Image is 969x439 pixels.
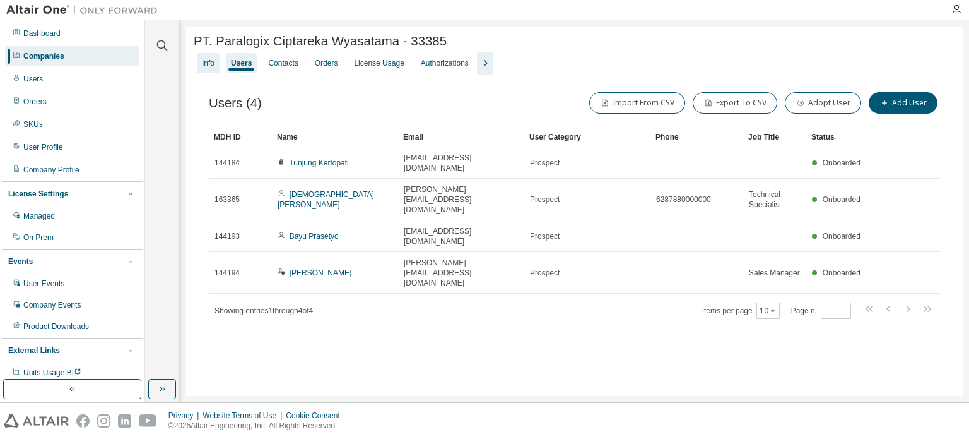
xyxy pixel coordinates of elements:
[589,92,685,114] button: Import From CSV
[286,411,347,421] div: Cookie Consent
[23,368,81,377] span: Units Usage BI
[23,232,54,243] div: On Prem
[209,96,262,111] span: Users (4)
[823,159,860,167] span: Onboarded
[23,142,63,152] div: User Profile
[530,231,560,241] span: Prospect
[823,268,860,277] span: Onboarded
[23,51,64,61] div: Companies
[202,58,214,68] div: Info
[791,303,851,319] span: Page n.
[97,414,110,428] img: instagram.svg
[749,189,801,210] span: Technical Specialist
[421,58,469,68] div: Authorizations
[404,184,519,215] span: [PERSON_NAME][EMAIL_ADDRESS][DOMAIN_NAME]
[8,189,68,199] div: License Settings
[8,256,33,267] div: Events
[214,268,240,278] span: 144194
[23,322,89,332] div: Product Downloads
[214,306,313,315] span: Showing entries 1 through 4 of 4
[655,127,738,147] div: Phone
[23,211,55,221] div: Managed
[214,231,240,241] span: 144193
[823,195,860,204] span: Onboarded
[785,92,861,114] button: Adopt User
[194,34,447,49] span: PT. Paralogix Ciptareka Wyasatama - 33385
[749,268,800,278] span: Sales Manager
[315,58,338,68] div: Orders
[8,346,60,356] div: External Links
[277,127,393,147] div: Name
[23,97,47,107] div: Orders
[760,306,777,316] button: 10
[139,414,157,428] img: youtube.svg
[168,421,348,431] p: © 2025 Altair Engineering, Inc. All Rights Reserved.
[23,300,81,310] div: Company Events
[203,411,286,421] div: Website Terms of Use
[289,159,348,167] a: Tunjung Kertopati
[23,28,61,39] div: Dashboard
[404,153,519,173] span: [EMAIL_ADDRESS][DOMAIN_NAME]
[404,226,519,246] span: [EMAIL_ADDRESS][DOMAIN_NAME]
[23,165,79,175] div: Company Profile
[23,74,43,84] div: Users
[6,4,164,16] img: Altair One
[214,158,240,168] span: 144184
[290,268,352,277] a: [PERSON_NAME]
[268,58,298,68] div: Contacts
[76,414,90,428] img: facebook.svg
[118,414,131,428] img: linkedin.svg
[404,258,519,288] span: [PERSON_NAME][EMAIL_ADDRESS][DOMAIN_NAME]
[290,232,339,241] a: Bayu Prasetyo
[869,92,937,114] button: Add User
[23,119,43,129] div: SKUs
[403,127,519,147] div: Email
[823,232,860,241] span: Onboarded
[530,268,560,278] span: Prospect
[656,195,711,205] span: 6287880000000
[23,279,64,289] div: User Events
[693,92,777,114] button: Export To CSV
[354,58,404,68] div: License Usage
[748,127,801,147] div: Job Title
[231,58,252,68] div: Users
[530,195,560,205] span: Prospect
[278,190,374,209] a: [DEMOGRAPHIC_DATA][PERSON_NAME]
[4,414,69,428] img: altair_logo.svg
[214,195,240,205] span: 163365
[702,303,780,319] span: Items per page
[168,411,203,421] div: Privacy
[811,127,864,147] div: Status
[530,158,560,168] span: Prospect
[214,127,267,147] div: MDH ID
[529,127,645,147] div: User Category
